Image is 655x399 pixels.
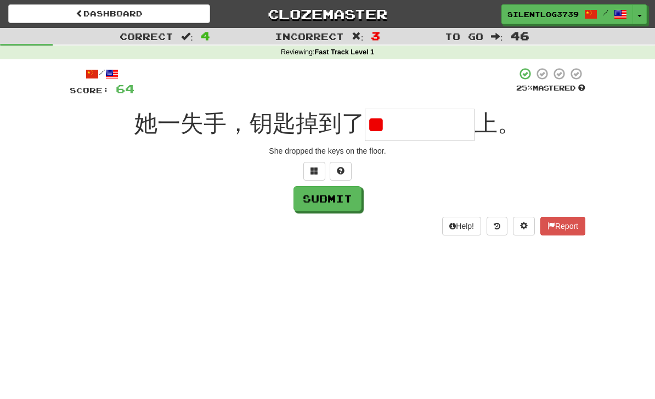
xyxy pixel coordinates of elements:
[445,31,483,42] span: To go
[293,186,362,211] button: Submit
[70,145,585,156] div: She dropped the keys on the floor.
[134,110,365,136] span: 她一失手，钥匙掉到了
[475,110,521,136] span: 上。
[516,83,533,92] span: 25 %
[511,29,529,42] span: 46
[507,9,579,19] span: SilentLog3739
[371,29,380,42] span: 3
[275,31,344,42] span: Incorrect
[540,217,585,235] button: Report
[491,32,503,41] span: :
[227,4,428,24] a: Clozemaster
[442,217,481,235] button: Help!
[120,31,173,42] span: Correct
[116,82,134,95] span: 64
[501,4,633,24] a: SilentLog3739 /
[315,48,375,56] strong: Fast Track Level 1
[70,86,109,95] span: Score:
[487,217,507,235] button: Round history (alt+y)
[516,83,585,93] div: Mastered
[352,32,364,41] span: :
[201,29,210,42] span: 4
[330,162,352,181] button: Single letter hint - you only get 1 per sentence and score half the points! alt+h
[303,162,325,181] button: Switch sentence to multiple choice alt+p
[70,67,134,81] div: /
[603,9,608,16] span: /
[181,32,193,41] span: :
[8,4,210,23] a: Dashboard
